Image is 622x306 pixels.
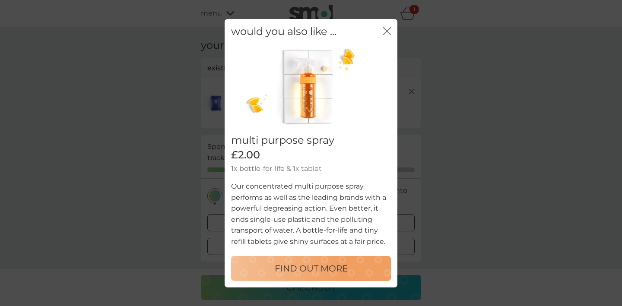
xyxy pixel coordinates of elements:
p: Our concentrated multi purpose spray performs as well as the leading brands with a powerful degre... [231,181,391,247]
button: close [383,27,391,36]
p: 1x bottle-for-life & 1x tablet [231,163,391,174]
span: £2.00 [231,149,260,161]
button: FIND OUT MORE [231,256,391,281]
p: FIND OUT MORE [275,262,348,275]
h2: multi purpose spray [231,134,391,147]
h2: would you also like ... [231,25,336,38]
